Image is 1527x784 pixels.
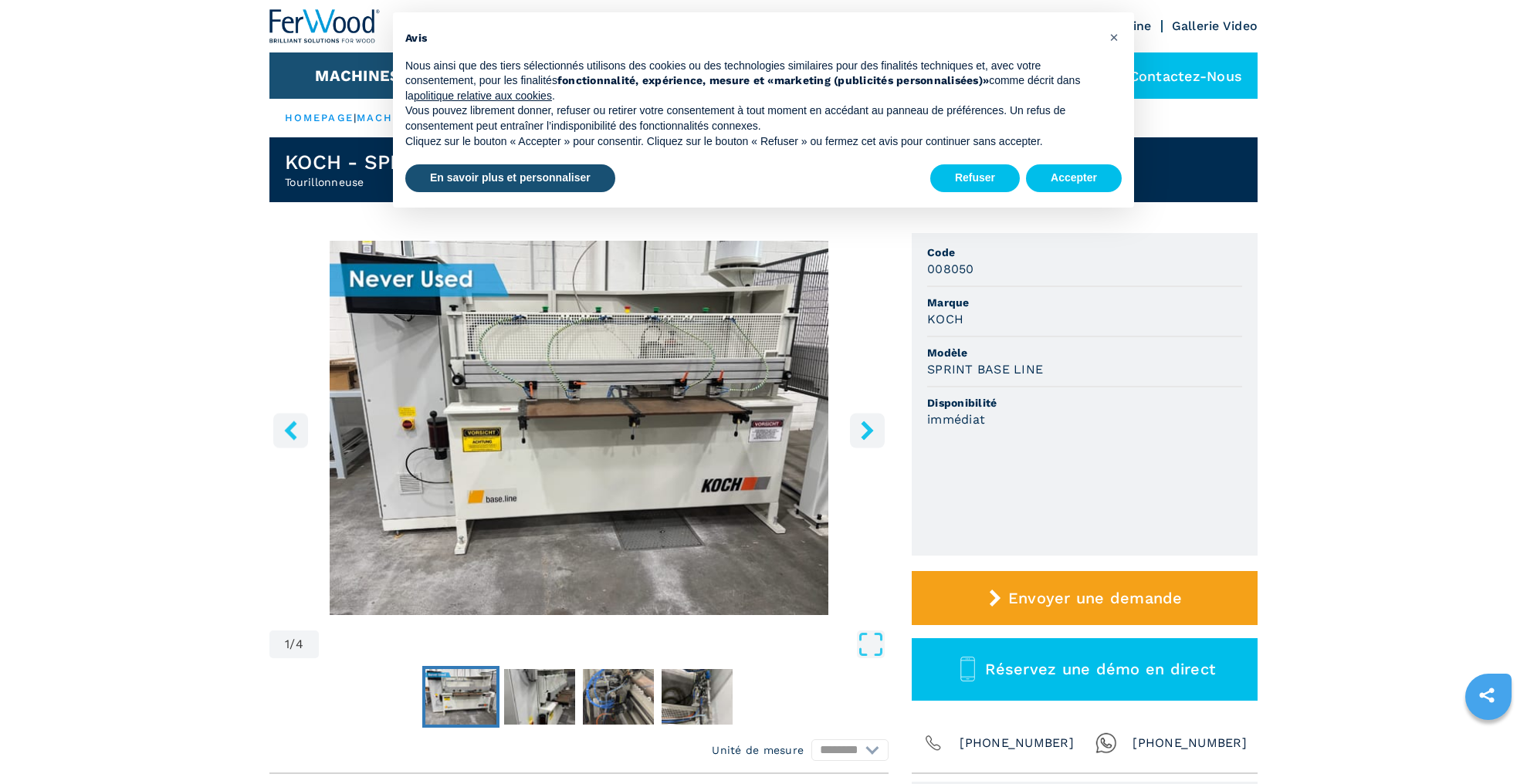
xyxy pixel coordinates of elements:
button: right-button [850,413,885,448]
nav: Thumbnail Navigation [269,666,889,728]
p: Nous ainsi que des tiers sélectionnés utilisons des cookies ou des technologies similaires pour d... [405,59,1097,104]
img: 2ffa4d040e7e48e7199e9018c8421ad5 [425,669,496,725]
button: Fermer cet avis [1102,25,1126,49]
button: Go to Slide 4 [659,666,736,728]
span: [PHONE_NUMBER] [960,732,1074,754]
button: Envoyer une demande [912,571,1258,625]
a: sharethis [1468,676,1506,715]
a: Gallerie Video [1172,19,1258,33]
p: Cliquez sur le bouton « Accepter » pour consentir. Cliquez sur le bouton « Refuser » ou fermez ce... [405,134,1097,150]
span: Réservez une démo en direct [985,660,1215,678]
img: Ferwood [269,9,381,43]
div: Contactez-nous [1091,52,1258,99]
p: Vous pouvez librement donner, refuser ou retirer votre consentement à tout moment en accédant au ... [405,103,1097,133]
img: 880ffd0008dbdef23aeab00449edc5a1 [504,669,575,725]
button: Go to Slide 2 [501,666,578,728]
h1: KOCH - SPRINT BASE LINE [285,150,550,174]
h3: immédiat [927,411,985,428]
span: [PHONE_NUMBER] [1133,732,1247,754]
h3: SPRINT BASE LINE [927,360,1043,378]
span: Envoyer une demande [1008,589,1183,607]
span: Marque [927,295,1242,310]
button: Open Fullscreen [323,630,885,658]
span: 4 [296,638,303,651]
h2: Tourillonneuse [285,174,550,190]
h3: 008050 [927,260,974,278]
span: Disponibilité [927,395,1242,411]
span: | [354,112,357,123]
button: Refuser [930,164,1020,192]
img: Phone [923,732,944,754]
span: Modèle [927,345,1242,360]
div: Go to Slide 1 [269,241,889,615]
img: Tourillonneuse KOCH SPRINT BASE LINE [269,241,889,615]
span: × [1109,28,1119,46]
strong: fonctionnalité, expérience, mesure et «marketing (publicités personnalisées)» [557,74,989,86]
a: HOMEPAGE [285,112,354,123]
button: Go to Slide 3 [580,666,657,728]
span: Code [927,245,1242,260]
button: En savoir plus et personnaliser [405,164,615,192]
button: Machines [315,66,400,85]
span: 1 [285,638,289,651]
button: Réservez une démo en direct [912,638,1258,701]
em: Unité de mesure [712,742,804,758]
img: ad658897f1a9bd5d7e2eb1a193615450 [583,669,654,725]
a: politique relative aux cookies [414,90,552,102]
h2: Avis [405,31,1097,46]
button: Go to Slide 1 [422,666,499,728]
img: 58aa725ea8f5489a1a7b7c2db2b0a7c2 [662,669,733,725]
img: Whatsapp [1095,732,1117,754]
button: Accepter [1026,164,1122,192]
h3: KOCH [927,310,963,328]
button: left-button [273,413,308,448]
span: / [289,638,295,651]
a: machines [357,112,423,123]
